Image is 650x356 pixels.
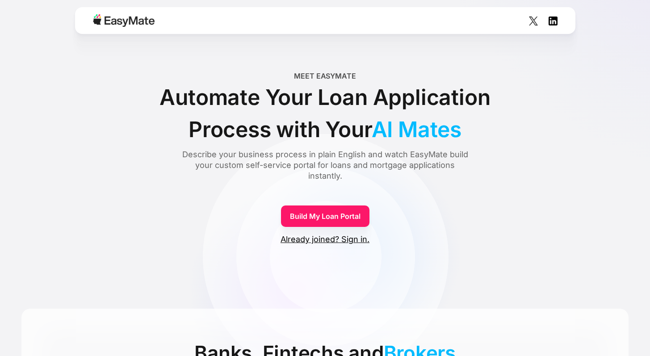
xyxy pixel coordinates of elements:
div: Meet EasyMate [294,71,356,81]
img: Easymate logo [93,14,155,27]
div: Describe your business process in plain English and watch EasyMate build your custom self-service... [180,149,470,181]
form: Form [21,197,629,245]
a: Build My Loan Portal [281,205,369,227]
img: Social Icon [549,17,558,25]
img: Social Icon [529,17,538,25]
a: Already joined? Sign in. [281,234,369,245]
span: AI Mates [372,116,461,142]
div: Automate Your Loan Application Process with Your [124,81,526,146]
